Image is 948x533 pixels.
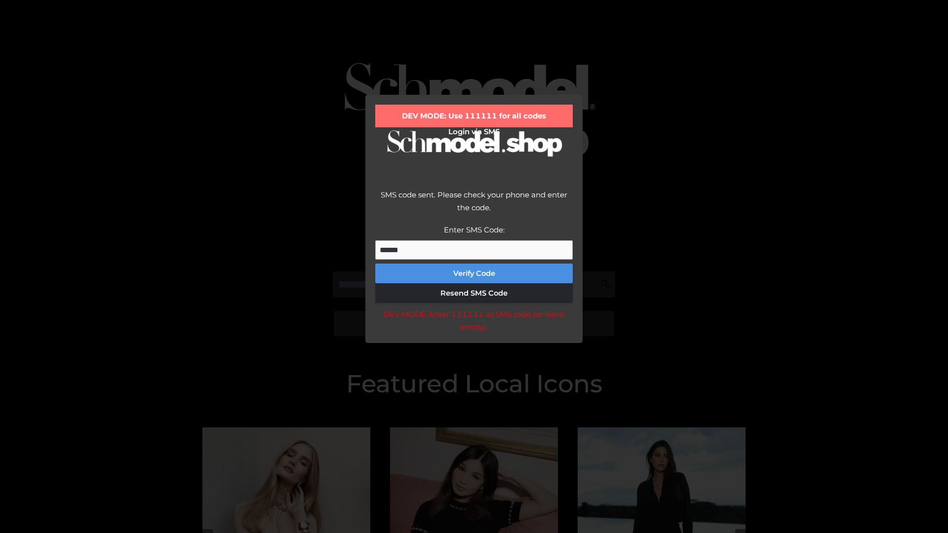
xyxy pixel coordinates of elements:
[375,127,573,136] h2: Login via SMS
[444,225,505,234] label: Enter SMS Code:
[375,189,573,224] div: SMS code sent. Please check your phone and enter the code.
[375,283,573,303] button: Resend SMS Code
[375,308,573,333] div: DEV MODE: Enter 111111 as SMS code (or leave empty).
[375,264,573,283] button: Verify Code
[375,105,573,127] div: DEV MODE: Use 111111 for all codes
